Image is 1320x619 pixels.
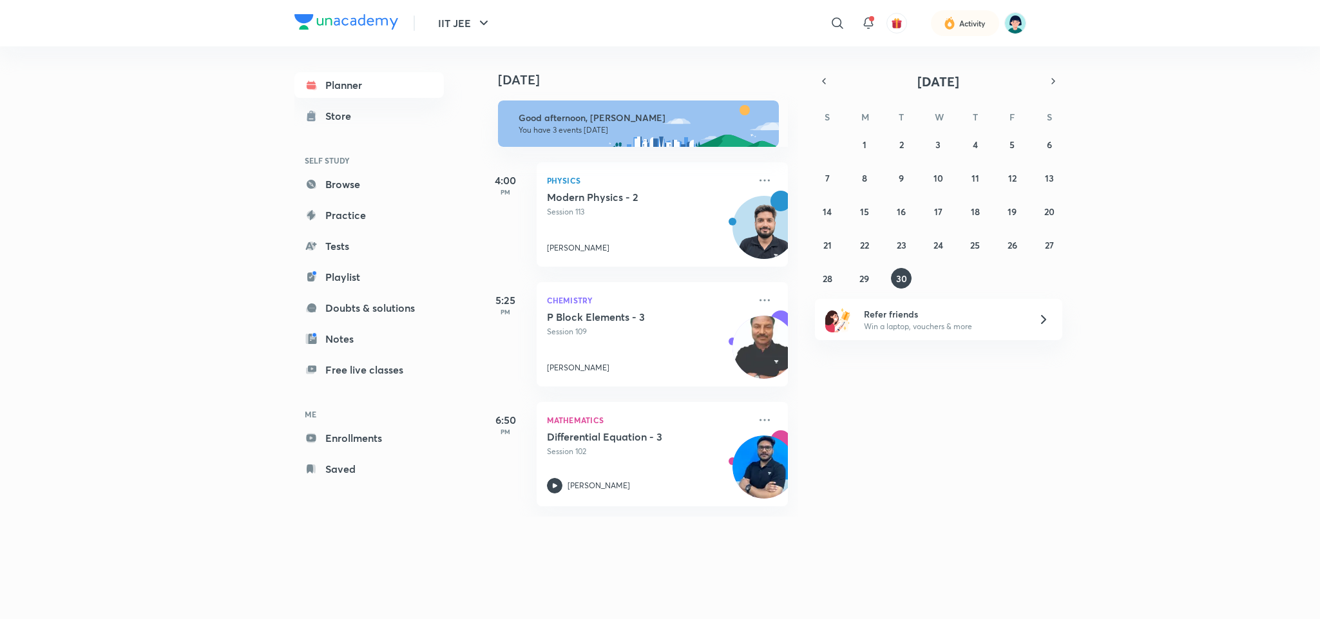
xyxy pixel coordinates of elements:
abbr: September 13, 2025 [1045,172,1054,184]
abbr: September 18, 2025 [971,205,980,218]
button: September 29, 2025 [854,268,875,289]
abbr: September 12, 2025 [1008,172,1017,184]
abbr: September 5, 2025 [1009,138,1015,151]
p: Mathematics [547,412,749,428]
abbr: September 10, 2025 [933,172,943,184]
button: September 30, 2025 [891,268,912,289]
abbr: September 23, 2025 [897,239,906,251]
button: September 27, 2025 [1039,234,1060,255]
abbr: September 8, 2025 [862,172,867,184]
a: Notes [294,326,444,352]
button: September 6, 2025 [1039,134,1060,155]
p: Chemistry [547,292,749,308]
abbr: September 21, 2025 [823,239,832,251]
abbr: September 19, 2025 [1008,205,1017,218]
button: September 18, 2025 [965,201,986,222]
abbr: September 26, 2025 [1008,239,1017,251]
abbr: September 1, 2025 [863,138,866,151]
button: September 2, 2025 [891,134,912,155]
button: avatar [886,13,907,33]
abbr: September 22, 2025 [860,239,869,251]
abbr: Sunday [825,111,830,123]
button: September 24, 2025 [928,234,948,255]
p: Win a laptop, vouchers & more [864,321,1022,332]
button: September 9, 2025 [891,167,912,188]
button: September 13, 2025 [1039,167,1060,188]
a: Saved [294,456,444,482]
button: September 4, 2025 [965,134,986,155]
a: Playlist [294,264,444,290]
button: September 23, 2025 [891,234,912,255]
abbr: September 24, 2025 [933,239,943,251]
span: [DATE] [917,73,959,90]
h6: SELF STUDY [294,149,444,171]
abbr: Monday [861,111,869,123]
button: September 14, 2025 [817,201,837,222]
p: PM [480,188,531,196]
button: September 11, 2025 [965,167,986,188]
a: Tests [294,233,444,259]
button: September 12, 2025 [1002,167,1022,188]
h5: 5:25 [480,292,531,308]
button: September 25, 2025 [965,234,986,255]
p: Session 109 [547,326,749,338]
p: [PERSON_NAME] [547,242,609,254]
button: September 28, 2025 [817,268,837,289]
img: Priyanka Buty [1004,12,1026,34]
a: Free live classes [294,357,444,383]
img: afternoon [498,100,779,147]
img: avatar [891,17,903,29]
abbr: September 7, 2025 [825,172,830,184]
button: September 16, 2025 [891,201,912,222]
a: Company Logo [294,14,398,33]
abbr: September 4, 2025 [973,138,978,151]
button: September 15, 2025 [854,201,875,222]
a: Browse [294,171,444,197]
button: September 20, 2025 [1039,201,1060,222]
button: September 3, 2025 [928,134,948,155]
p: PM [480,428,531,435]
button: September 7, 2025 [817,167,837,188]
h5: 6:50 [480,412,531,428]
button: September 17, 2025 [928,201,948,222]
p: You have 3 events [DATE] [519,125,767,135]
abbr: September 17, 2025 [934,205,942,218]
abbr: September 25, 2025 [970,239,980,251]
abbr: September 30, 2025 [896,272,907,285]
div: Store [325,108,359,124]
p: Session 102 [547,446,749,457]
button: September 1, 2025 [854,134,875,155]
abbr: Wednesday [935,111,944,123]
abbr: September 6, 2025 [1047,138,1052,151]
abbr: Tuesday [899,111,904,123]
h5: 4:00 [480,173,531,188]
h5: Modern Physics - 2 [547,191,707,204]
abbr: September 9, 2025 [899,172,904,184]
h6: Good afternoon, [PERSON_NAME] [519,112,767,124]
abbr: Thursday [973,111,978,123]
h6: ME [294,403,444,425]
abbr: September 29, 2025 [859,272,869,285]
a: Planner [294,72,444,98]
abbr: September 14, 2025 [823,205,832,218]
button: September 5, 2025 [1002,134,1022,155]
p: [PERSON_NAME] [568,480,630,491]
abbr: September 3, 2025 [935,138,941,151]
abbr: September 11, 2025 [971,172,979,184]
h5: P Block Elements - 3 [547,310,707,323]
img: referral [825,307,851,332]
button: September 19, 2025 [1002,201,1022,222]
h6: Refer friends [864,307,1022,321]
a: Practice [294,202,444,228]
abbr: September 16, 2025 [897,205,906,218]
img: Company Logo [294,14,398,30]
a: Doubts & solutions [294,295,444,321]
abbr: September 15, 2025 [860,205,869,218]
button: September 8, 2025 [854,167,875,188]
a: Store [294,103,444,129]
h5: Differential Equation - 3 [547,430,707,443]
button: [DATE] [833,72,1044,90]
p: Session 113 [547,206,749,218]
button: September 10, 2025 [928,167,948,188]
img: Avatar [733,203,795,265]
